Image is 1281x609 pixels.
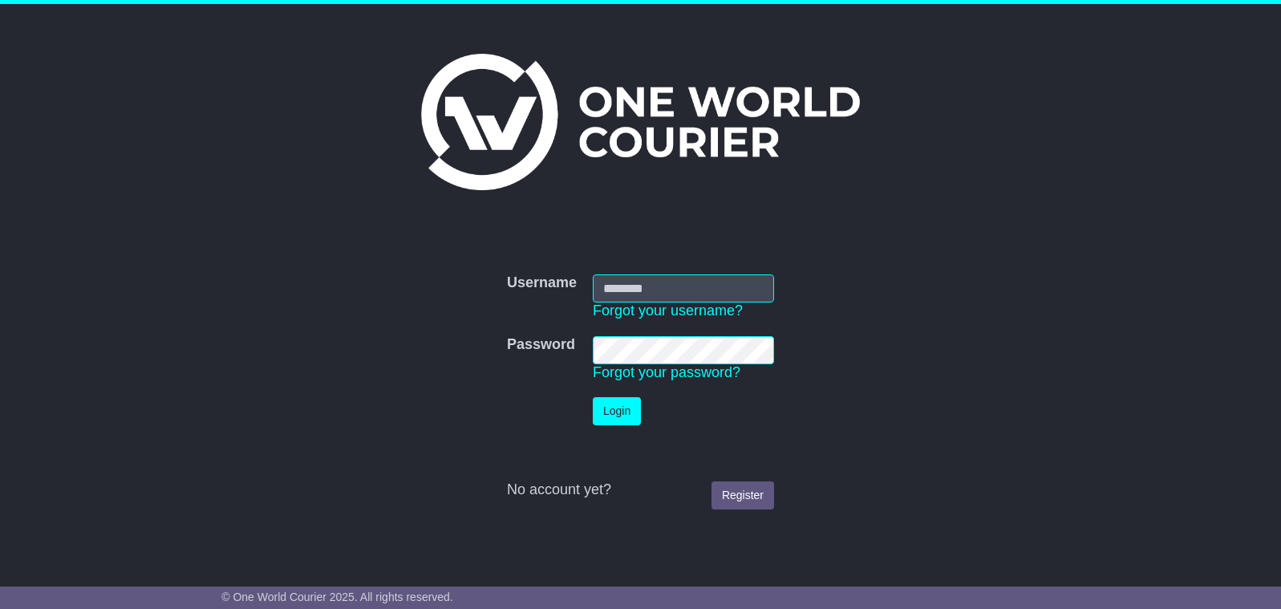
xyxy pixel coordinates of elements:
[421,54,859,190] img: One World
[593,397,641,425] button: Login
[221,591,453,603] span: © One World Courier 2025. All rights reserved.
[593,364,740,380] a: Forgot your password?
[711,481,774,510] a: Register
[507,336,575,354] label: Password
[593,302,743,319] a: Forgot your username?
[507,274,577,292] label: Username
[507,481,774,499] div: No account yet?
